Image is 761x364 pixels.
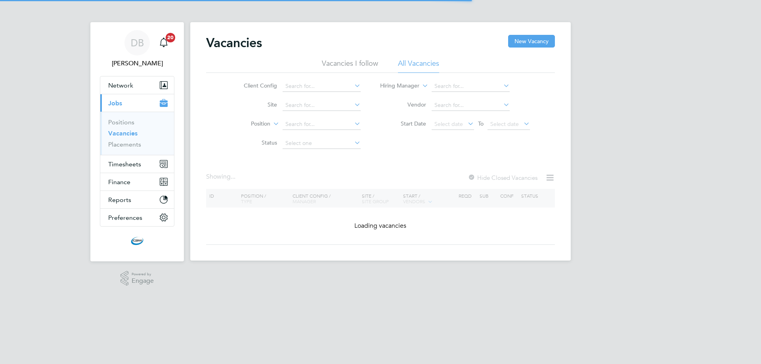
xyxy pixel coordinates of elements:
[100,94,174,112] button: Jobs
[132,278,154,284] span: Engage
[108,118,134,126] a: Positions
[434,120,463,128] span: Select date
[100,173,174,191] button: Finance
[108,82,133,89] span: Network
[225,120,270,128] label: Position
[100,191,174,208] button: Reports
[468,174,537,181] label: Hide Closed Vacancies
[131,234,143,247] img: cbwstaffingsolutions-logo-retina.png
[283,119,361,130] input: Search for...
[283,138,361,149] input: Select one
[374,82,419,90] label: Hiring Manager
[108,214,142,221] span: Preferences
[476,118,486,129] span: To
[508,35,555,48] button: New Vacancy
[156,30,172,55] a: 20
[283,81,361,92] input: Search for...
[231,101,277,108] label: Site
[90,22,184,261] nav: Main navigation
[283,100,361,111] input: Search for...
[132,271,154,278] span: Powered by
[231,173,235,181] span: ...
[432,81,510,92] input: Search for...
[231,139,277,146] label: Status
[100,76,174,94] button: Network
[206,173,237,181] div: Showing
[120,271,154,286] a: Powered byEngage
[490,120,519,128] span: Select date
[100,59,174,68] span: Daniel Barber
[100,30,174,68] a: DB[PERSON_NAME]
[108,196,131,204] span: Reports
[231,82,277,89] label: Client Config
[380,120,426,127] label: Start Date
[108,130,138,137] a: Vacancies
[108,141,141,148] a: Placements
[100,155,174,173] button: Timesheets
[100,209,174,226] button: Preferences
[166,33,175,42] span: 20
[100,112,174,155] div: Jobs
[100,234,174,247] a: Go to home page
[398,59,439,73] li: All Vacancies
[108,160,141,168] span: Timesheets
[131,38,144,48] span: DB
[108,178,130,186] span: Finance
[432,100,510,111] input: Search for...
[380,101,426,108] label: Vendor
[108,99,122,107] span: Jobs
[206,35,262,51] h2: Vacancies
[322,59,378,73] li: Vacancies I follow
